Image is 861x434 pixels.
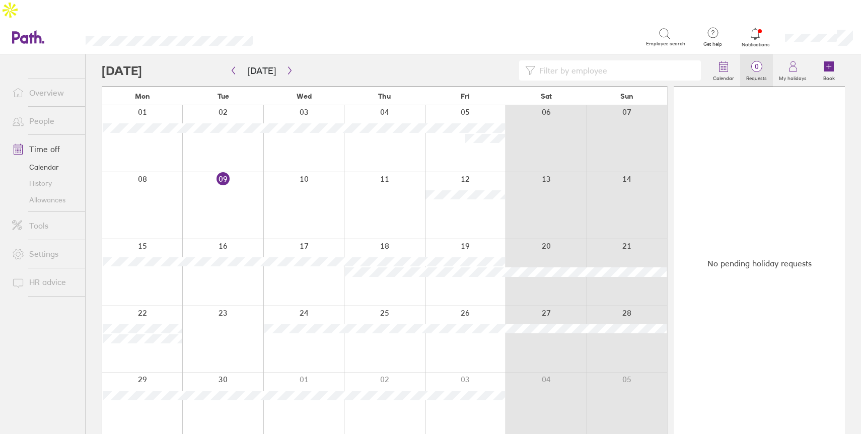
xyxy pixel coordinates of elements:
a: Settings [4,244,85,264]
a: Tools [4,216,85,236]
a: HR advice [4,272,85,293]
a: My holidays [773,54,813,87]
a: Allowances [4,192,85,208]
div: Search [280,33,306,42]
label: My holidays [773,73,813,82]
a: History [4,175,85,191]
label: Requests [740,73,773,82]
span: Get help [696,41,729,47]
span: Fri [461,92,470,100]
a: Book [813,54,845,87]
span: Notifications [739,42,772,48]
a: 0Requests [740,54,773,87]
input: Filter by employee [535,61,695,80]
a: Calendar [707,54,740,87]
span: Mon [135,92,150,100]
label: Book [817,73,841,82]
span: Sat [541,92,552,100]
a: People [4,111,85,131]
span: Employee search [646,41,685,47]
span: Tue [218,92,229,100]
span: Wed [297,92,312,100]
button: [DATE] [240,62,284,79]
a: Overview [4,83,85,103]
span: 0 [740,62,773,70]
a: Notifications [739,27,772,48]
a: Calendar [4,159,85,175]
a: Time off [4,139,85,159]
label: Calendar [707,73,740,82]
span: Sun [620,92,633,100]
span: Thu [378,92,391,100]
